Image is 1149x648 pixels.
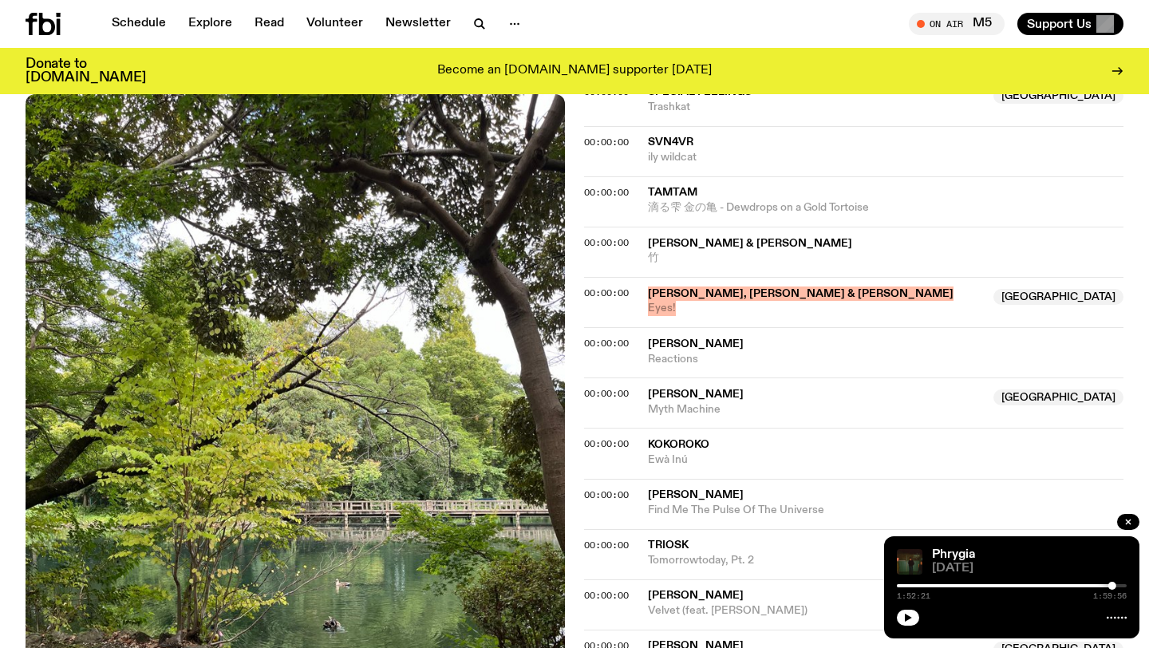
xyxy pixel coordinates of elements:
span: 1:52:21 [897,592,930,600]
a: Volunteer [297,13,373,35]
span: Tune in live [926,18,997,30]
span: 00:00:00 [584,286,629,299]
span: Myth Machine [648,402,984,417]
span: TAMTAM [648,187,697,198]
span: 00:00:00 [584,539,629,551]
a: Explore [179,13,242,35]
span: Find Me The Pulse Of The Universe [648,503,1123,518]
button: 00:00:00 [584,289,629,298]
span: 1:59:56 [1093,592,1127,600]
span: 00:00:00 [584,589,629,602]
h3: Donate to [DOMAIN_NAME] [26,57,146,85]
span: [GEOGRAPHIC_DATA] [993,389,1123,405]
span: [PERSON_NAME] [648,338,744,350]
button: 00:00:00 [584,188,629,197]
span: [PERSON_NAME] [648,590,744,601]
button: 00:00:00 [584,138,629,147]
a: Phrygia [932,548,975,561]
span: 00:00:00 [584,488,629,501]
span: 00:00:00 [584,337,629,350]
span: Eyes! [648,301,984,316]
p: Become an [DOMAIN_NAME] supporter [DATE] [437,64,712,78]
span: Reactions [648,352,1123,367]
span: [GEOGRAPHIC_DATA] [993,88,1123,104]
span: 00:00:00 [584,136,629,148]
span: [PERSON_NAME] [648,389,744,400]
button: 00:00:00 [584,591,629,600]
a: Newsletter [376,13,460,35]
span: Velvet (feat. [PERSON_NAME]) [648,603,1123,618]
span: Triosk [648,539,689,551]
button: 00:00:00 [584,541,629,550]
span: Kokoroko [648,439,709,450]
span: 00:00:00 [584,236,629,249]
button: 00:00:00 [584,339,629,348]
span: [PERSON_NAME] & [PERSON_NAME] [648,238,852,249]
span: svn4vr [648,136,693,148]
span: 00:00:00 [584,186,629,199]
button: Support Us [1017,13,1123,35]
button: 00:00:00 [584,88,629,97]
button: 00:00:00 [584,239,629,247]
a: Read [245,13,294,35]
button: 00:00:00 [584,491,629,500]
a: Schedule [102,13,176,35]
span: [PERSON_NAME], [PERSON_NAME] & [PERSON_NAME] [648,288,954,299]
button: 00:00:00 [584,389,629,398]
span: ily wildcat [648,150,1123,165]
span: 00:00:00 [584,387,629,400]
span: Ewà Inú [648,452,1123,468]
span: Support Us [1027,17,1092,31]
span: [PERSON_NAME] [648,489,744,500]
span: Tomorrowtoday, Pt. 2 [648,553,1123,568]
button: On AirM5 [909,13,1005,35]
button: 00:00:00 [584,440,629,448]
span: 00:00:00 [584,437,629,450]
img: A greeny-grainy film photo of Bela, John and Bindi at night. They are standing in a backyard on g... [897,549,922,575]
span: 竹 [648,251,1123,266]
span: Trashkat [648,100,984,115]
span: [DATE] [932,563,1127,575]
span: 滴る雫 金の亀 - Dewdrops on a Gold Tortoise [648,200,1123,215]
span: [GEOGRAPHIC_DATA] [993,289,1123,305]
